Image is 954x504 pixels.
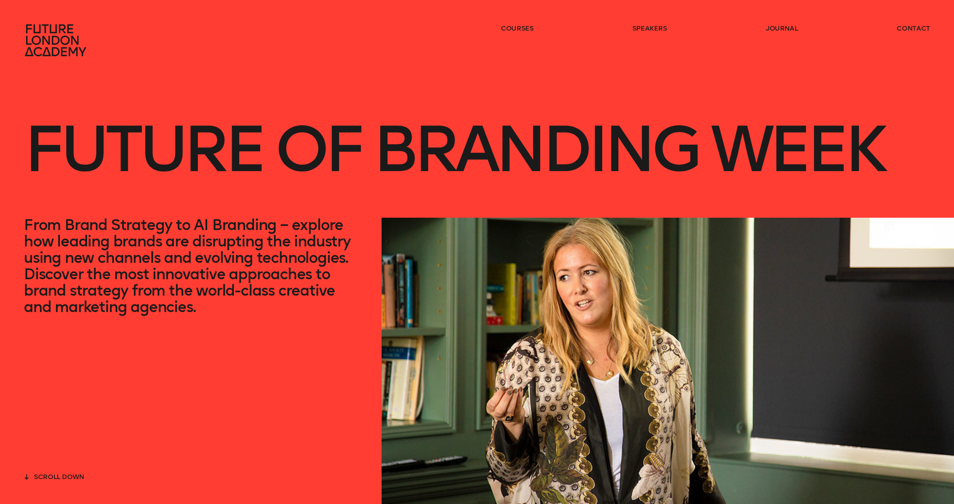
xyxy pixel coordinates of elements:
span: scroll down [34,473,84,481]
a: contact [897,24,930,33]
h1: Future of branding week [24,70,883,204]
p: From Brand Strategy to AI Branding – explore how leading brands are disrupting the industry using... [24,217,358,315]
a: courses [501,24,534,33]
button: scroll down [24,471,84,481]
a: journal [766,24,798,33]
a: speakers [632,24,667,33]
